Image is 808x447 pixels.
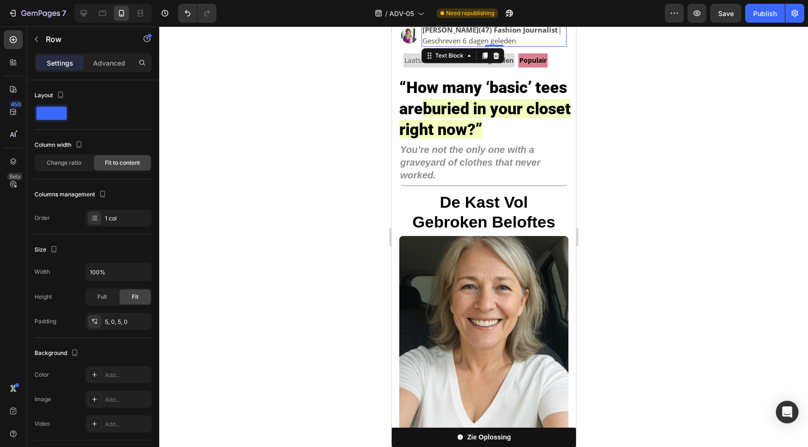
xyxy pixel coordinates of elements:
[9,118,149,154] strong: You’re not the only one with a graveyard of clothes that never worked.
[105,371,149,380] div: Add...
[389,8,414,18] span: ADV-05
[21,167,163,205] strong: De Kast Vol Gebroken Beloftes
[8,73,179,112] strong: buried in your closet right now?”
[132,293,138,301] span: Fit
[776,401,799,423] div: Open Intercom Messenger
[34,395,51,404] div: Image
[105,420,149,429] div: Add...
[62,8,66,19] p: 7
[105,396,149,404] div: Add...
[47,58,73,68] p: Settings
[34,188,108,201] div: Columns management
[9,101,23,108] div: 450
[128,29,155,38] strong: Populair
[34,371,49,379] div: Color
[86,263,151,280] input: Auto
[34,89,66,102] div: Layout
[97,293,107,301] span: Full
[753,8,777,18] div: Publish
[392,26,576,447] iframe: Design area
[446,9,494,17] span: Need republishing
[718,9,734,17] span: Save
[710,4,741,23] button: Save
[34,420,50,428] div: Video
[93,58,125,68] p: Advanced
[34,317,56,326] div: Padding
[47,159,81,167] span: Change ratio
[745,4,785,23] button: Publish
[34,347,80,360] div: Background
[34,244,60,256] div: Size
[4,4,70,23] button: 7
[178,4,216,23] div: Undo/Redo
[46,34,126,45] p: Row
[105,159,140,167] span: Fit to content
[34,293,52,301] div: Height
[105,318,149,326] div: 5, 0, 5, 0
[34,139,85,152] div: Column width
[7,173,23,180] div: Beta
[34,268,50,276] div: Width
[42,25,74,34] div: Text Block
[105,214,149,223] div: 1 col
[385,8,387,18] span: /
[8,51,175,91] strong: “How many ‘basic’ tees are
[34,214,50,222] div: Order
[13,28,122,40] p: Laatst bewerkt:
